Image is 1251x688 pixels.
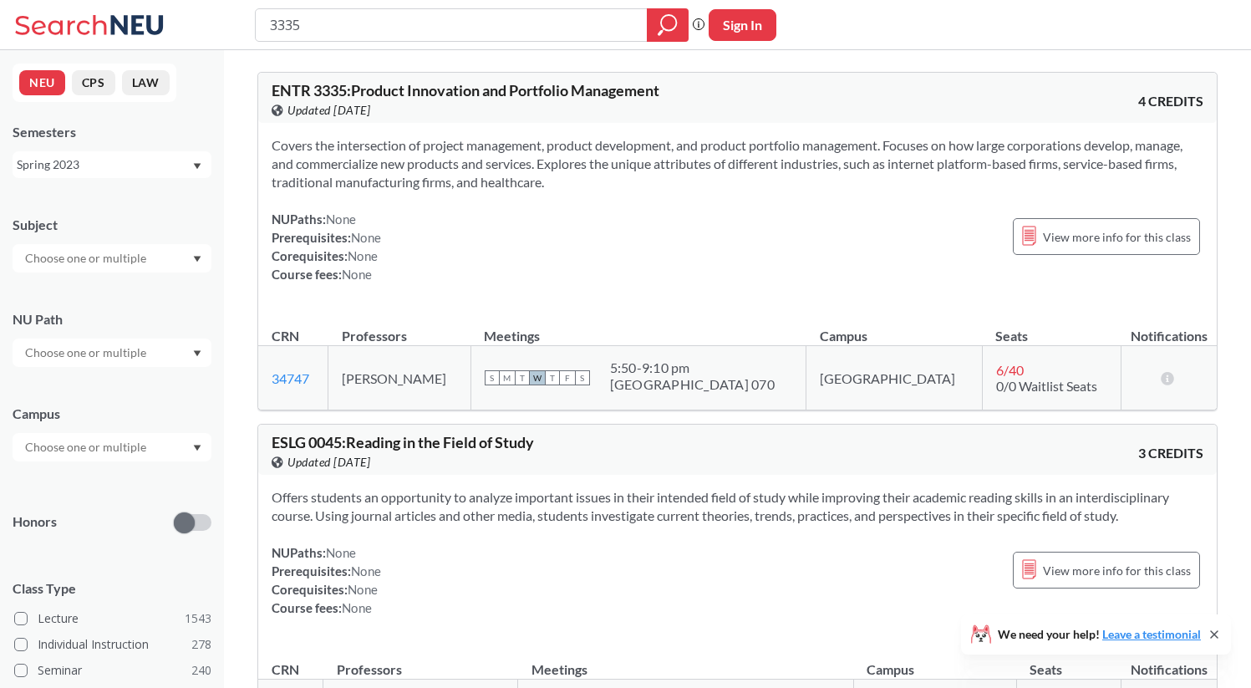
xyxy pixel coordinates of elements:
[193,445,201,451] svg: Dropdown arrow
[1121,644,1217,680] th: Notifications
[470,310,806,346] th: Meetings
[193,163,201,170] svg: Dropdown arrow
[272,81,659,99] span: ENTR 3335 : Product Innovation and Portfolio Management
[13,123,211,141] div: Semesters
[351,230,381,245] span: None
[500,370,515,385] span: M
[996,378,1097,394] span: 0/0 Waitlist Seats
[13,512,57,532] p: Honors
[485,370,500,385] span: S
[272,660,299,679] div: CRN
[17,343,157,363] input: Choose one or multiple
[191,661,211,680] span: 240
[348,582,378,597] span: None
[268,11,635,39] input: Class, professor, course number, "phrase"
[272,543,381,617] div: NUPaths: Prerequisites: Corequisites: Course fees:
[72,70,115,95] button: CPS
[193,256,201,262] svg: Dropdown arrow
[342,600,372,615] span: None
[806,346,982,410] td: [GEOGRAPHIC_DATA]
[1016,644,1121,680] th: Seats
[272,489,1169,523] span: Offers students an opportunity to analyze important issues in their intended field of study while...
[272,370,309,386] a: 34747
[348,248,378,263] span: None
[13,310,211,329] div: NU Path
[193,350,201,357] svg: Dropdown arrow
[530,370,545,385] span: W
[326,211,356,227] span: None
[323,644,518,680] th: Professors
[272,433,534,451] span: ESLG 0045 : Reading in the Field of Study
[328,346,471,410] td: [PERSON_NAME]
[13,405,211,423] div: Campus
[191,635,211,654] span: 278
[272,210,381,283] div: NUPaths: Prerequisites: Corequisites: Course fees:
[560,370,575,385] span: F
[658,13,678,37] svg: magnifying glass
[14,660,211,681] label: Seminar
[17,155,191,174] div: Spring 2023
[575,370,590,385] span: S
[14,608,211,629] label: Lecture
[709,9,776,41] button: Sign In
[1121,310,1217,346] th: Notifications
[982,310,1121,346] th: Seats
[17,248,157,268] input: Choose one or multiple
[1138,92,1203,110] span: 4 CREDITS
[515,370,530,385] span: T
[545,370,560,385] span: T
[13,151,211,178] div: Spring 2023Dropdown arrow
[19,70,65,95] button: NEU
[998,629,1201,640] span: We need your help!
[1138,444,1203,462] span: 3 CREDITS
[853,644,1016,680] th: Campus
[351,563,381,578] span: None
[13,216,211,234] div: Subject
[647,8,689,42] div: magnifying glass
[14,634,211,655] label: Individual Instruction
[518,644,853,680] th: Meetings
[122,70,170,95] button: LAW
[185,609,211,628] span: 1543
[1102,627,1201,641] a: Leave a testimonial
[1043,560,1191,581] span: View more info for this class
[13,339,211,367] div: Dropdown arrow
[13,433,211,461] div: Dropdown arrow
[13,244,211,273] div: Dropdown arrow
[326,545,356,560] span: None
[806,310,982,346] th: Campus
[342,267,372,282] span: None
[287,453,370,471] span: Updated [DATE]
[272,327,299,345] div: CRN
[610,359,775,376] div: 5:50 - 9:10 pm
[610,376,775,393] div: [GEOGRAPHIC_DATA] 070
[328,310,471,346] th: Professors
[17,437,157,457] input: Choose one or multiple
[13,579,211,598] span: Class Type
[996,362,1024,378] span: 6 / 40
[287,101,370,120] span: Updated [DATE]
[1043,227,1191,247] span: View more info for this class
[272,137,1182,190] span: Covers the intersection of project management, product development, and product portfolio managem...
